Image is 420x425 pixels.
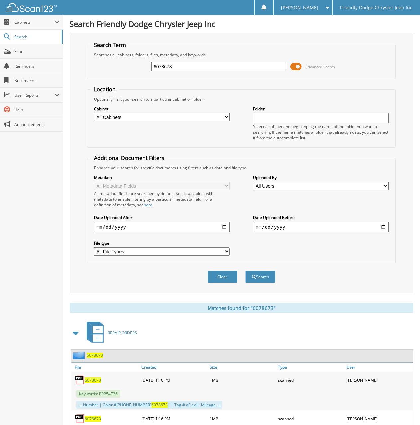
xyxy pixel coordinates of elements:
span: 6078673 [151,402,168,408]
label: Date Uploaded After [94,215,230,220]
a: here [144,202,152,208]
legend: Additional Document Filters [91,154,168,162]
a: REPAIR ORDERS [83,320,137,346]
label: Metadata [94,175,230,180]
span: Friendly Dodge Chrysler Jeep Inc [340,6,412,10]
label: Cabinet [94,106,230,112]
a: Type [276,363,345,372]
input: end [253,222,389,232]
legend: Search Term [91,41,129,49]
span: Keywords: PPP54736 [76,390,120,398]
a: Created [140,363,208,372]
legend: Location [91,86,119,93]
span: Advanced Search [305,64,335,69]
a: 6078673 [85,416,101,422]
div: [DATE] 1:16 PM [140,373,208,387]
span: Search [14,34,58,40]
img: PDF.png [75,414,85,424]
div: All metadata fields are searched by default. Select a cabinet with metadata to enable filtering b... [94,191,230,208]
div: Optionally limit your search to a particular cabinet or folder [91,96,392,102]
div: 1MB [208,373,276,387]
div: Select a cabinet and begin typing the name of the folder you want to search in. If the name match... [253,124,389,141]
a: User [345,363,413,372]
span: User Reports [14,92,55,98]
div: [PERSON_NAME] [345,373,413,387]
span: REPAIR ORDERS [108,330,137,336]
div: Enhance your search for specific documents using filters such as date and file type. [91,165,392,171]
a: File [71,363,140,372]
span: Scan [14,49,59,54]
label: File type [94,240,230,246]
div: Searches all cabinets, folders, files, metadata, and keywords [91,52,392,58]
a: Size [208,363,276,372]
label: Uploaded By [253,175,389,180]
label: Folder [253,106,389,112]
span: Reminders [14,63,59,69]
img: folder2.png [73,351,87,359]
a: 6078673 [87,353,103,358]
a: 6078673 [85,377,101,383]
span: Cabinets [14,19,55,25]
label: Date Uploaded Before [253,215,389,220]
span: [PERSON_NAME] [281,6,318,10]
iframe: Chat Widget [387,393,420,425]
span: Help [14,107,59,113]
button: Clear [208,271,237,283]
img: PDF.png [75,375,85,385]
div: ... Number | Color #[PHONE_NUMBER] | | Tag # aS ee) - Mileage ... [76,401,222,409]
span: Announcements [14,122,59,127]
span: Bookmarks [14,78,59,83]
input: start [94,222,230,232]
div: scanned [276,373,345,387]
div: Matches found for "6078673" [70,303,413,313]
img: scan123-logo-white.svg [7,3,57,12]
button: Search [245,271,275,283]
h1: Search Friendly Dodge Chrysler Jeep Inc [70,18,413,29]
